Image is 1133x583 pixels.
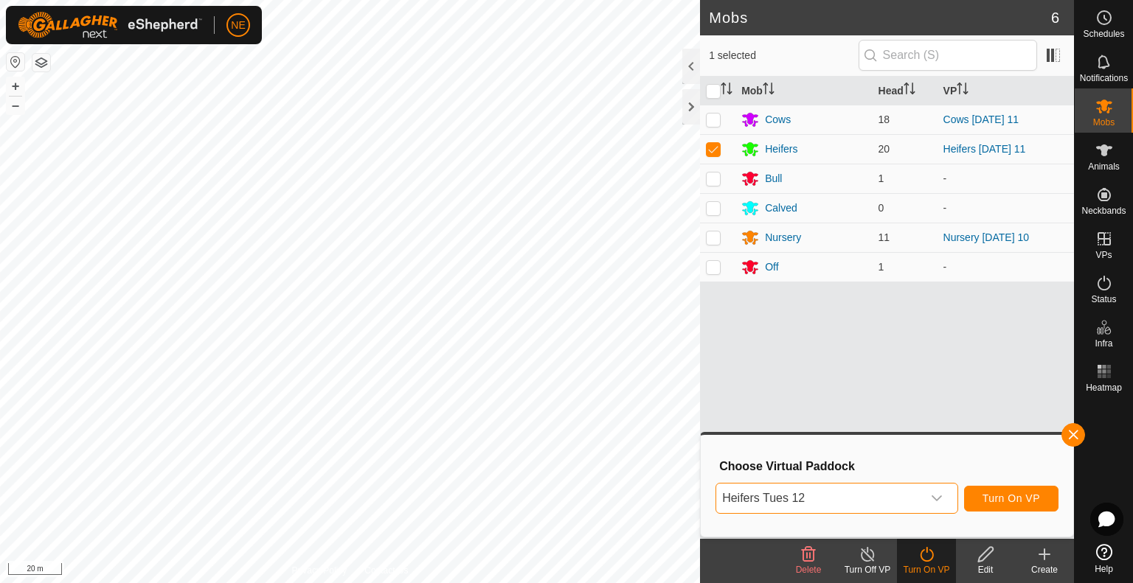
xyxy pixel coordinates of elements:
[938,193,1074,223] td: -
[879,231,890,243] span: 11
[964,486,1058,512] button: Turn On VP
[879,143,890,155] span: 20
[956,563,1015,576] div: Edit
[721,85,732,97] p-sorticon: Activate to sort
[765,142,797,157] div: Heifers
[873,77,938,105] th: Head
[364,564,408,577] a: Contact Us
[943,143,1026,155] a: Heifers [DATE] 11
[943,114,1019,125] a: Cows [DATE] 11
[957,85,969,97] p-sorticon: Activate to sort
[1095,565,1113,573] span: Help
[1086,383,1122,392] span: Heatmap
[231,18,245,33] span: NE
[1051,7,1059,29] span: 6
[879,202,884,214] span: 0
[922,483,952,513] div: dropdown trigger
[1080,74,1128,83] span: Notifications
[1088,162,1120,171] span: Animals
[879,172,884,184] span: 1
[859,40,1037,71] input: Search (S)
[938,164,1074,193] td: -
[32,54,50,71] button: Map Layers
[879,114,890,125] span: 18
[1015,563,1074,576] div: Create
[765,259,778,275] div: Off
[938,77,1074,105] th: VP
[292,564,347,577] a: Privacy Policy
[735,77,872,105] th: Mob
[709,9,1051,27] h2: Mobs
[7,77,24,95] button: +
[1083,29,1124,38] span: Schedules
[709,48,858,63] span: 1 selected
[838,563,897,576] div: Turn Off VP
[1091,295,1116,304] span: Status
[716,483,922,513] span: Heifers Tues 12
[763,85,775,97] p-sorticon: Activate to sort
[796,565,822,575] span: Delete
[897,563,956,576] div: Turn On VP
[7,97,24,114] button: –
[1093,118,1115,127] span: Mobs
[765,171,782,186] div: Bull
[1095,339,1112,348] span: Infra
[943,231,1029,243] a: Nursery [DATE] 10
[719,459,1058,473] h3: Choose Virtual Paddock
[765,200,797,216] div: Calved
[1081,206,1126,215] span: Neckbands
[879,261,884,273] span: 1
[765,230,801,245] div: Nursery
[938,252,1074,282] td: -
[765,112,791,128] div: Cows
[7,53,24,71] button: Reset Map
[904,85,915,97] p-sorticon: Activate to sort
[983,492,1040,504] span: Turn On VP
[1075,538,1133,579] a: Help
[18,12,202,38] img: Gallagher Logo
[1095,251,1112,259] span: VPs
